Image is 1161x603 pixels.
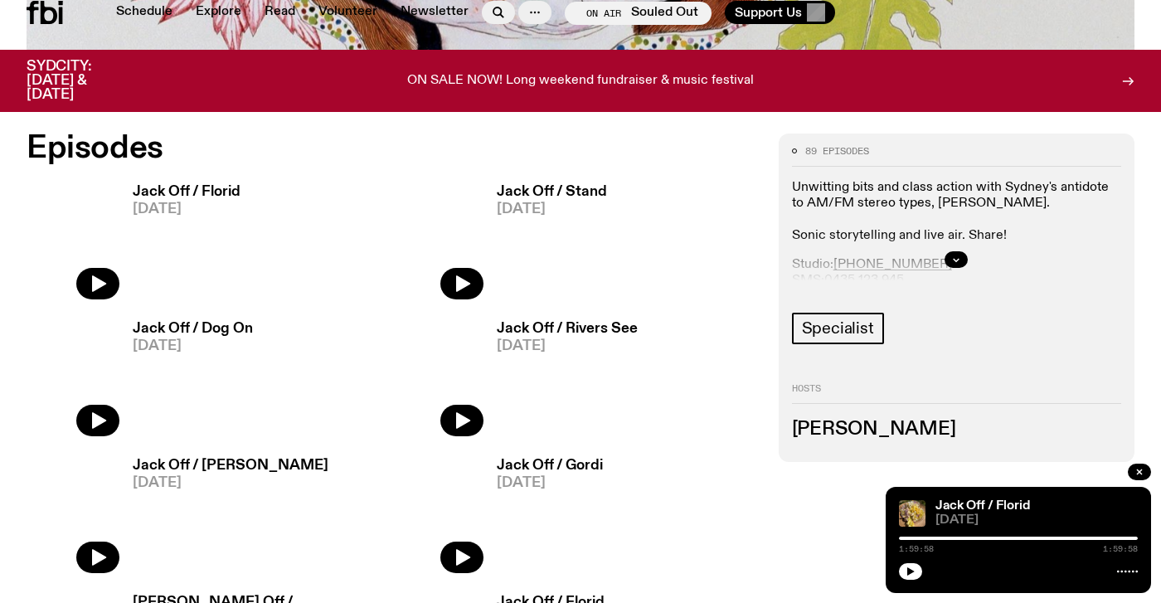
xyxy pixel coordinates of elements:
[497,339,638,353] span: [DATE]
[186,1,251,24] a: Explore
[792,384,1121,404] h2: Hosts
[497,476,603,490] span: [DATE]
[899,545,934,553] span: 1:59:58
[483,185,607,300] a: Jack Off / Stand[DATE]
[133,202,240,216] span: [DATE]
[27,60,133,102] h3: SYDCITY: [DATE] & [DATE]
[133,459,328,473] h3: Jack Off / [PERSON_NAME]
[805,147,869,156] span: 89 episodes
[792,421,1121,439] h3: [PERSON_NAME]
[935,514,1138,527] span: [DATE]
[27,134,759,163] h2: Episodes
[565,2,712,25] button: On AirSouled Out
[735,5,802,20] span: Support Us
[497,202,607,216] span: [DATE]
[119,322,253,437] a: Jack Off / Dog On[DATE]
[119,185,240,300] a: Jack Off / Florid[DATE]
[308,1,387,24] a: Volunteer
[792,313,884,344] a: Specialist
[391,1,478,24] a: Newsletter
[935,499,1030,513] a: Jack Off / Florid
[802,319,874,338] span: Specialist
[133,185,240,199] h3: Jack Off / Florid
[497,459,603,473] h3: Jack Off / Gordi
[497,322,638,336] h3: Jack Off / Rivers See
[1103,545,1138,553] span: 1:59:58
[133,339,253,353] span: [DATE]
[725,1,835,24] button: Support Us
[497,185,607,199] h3: Jack Off / Stand
[792,180,1121,244] p: Unwitting bits and class action with Sydney's antidote to AM/FM stereo types, [PERSON_NAME]. Soni...
[133,476,328,490] span: [DATE]
[586,7,621,18] span: On Air
[483,322,638,437] a: Jack Off / Rivers See[DATE]
[483,459,603,574] a: Jack Off / Gordi[DATE]
[255,1,305,24] a: Read
[106,1,182,24] a: Schedule
[407,74,754,89] p: ON SALE NOW! Long weekend fundraiser & music festival
[133,322,253,336] h3: Jack Off / Dog On
[119,459,328,574] a: Jack Off / [PERSON_NAME][DATE]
